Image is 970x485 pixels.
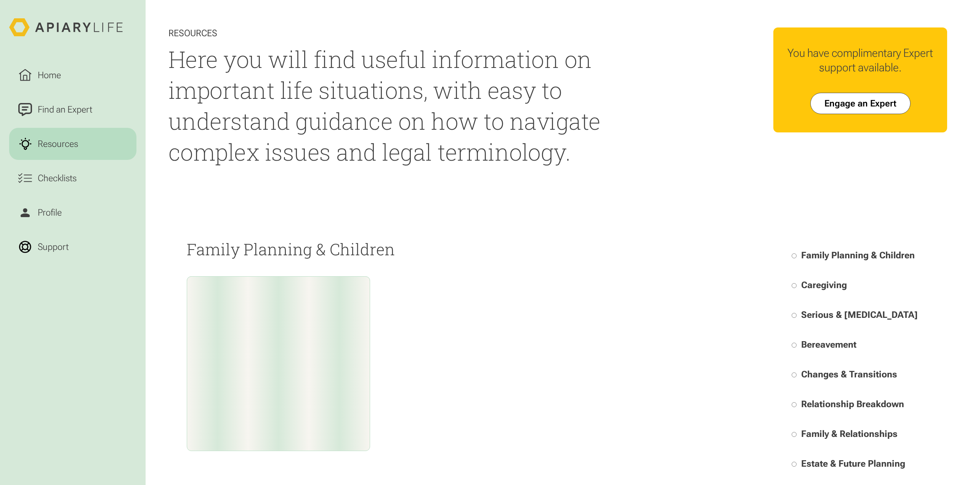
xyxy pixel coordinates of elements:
[9,128,136,160] a: Resources
[9,197,136,229] a: Profile
[35,240,71,254] div: Support
[792,432,797,437] input: Family & Relationships
[35,68,63,82] div: Home
[9,231,136,263] a: Support
[792,402,797,407] input: Relationship Breakdown
[801,339,856,350] span: Bereavement
[801,458,905,469] span: Estate & Future Planning
[168,44,608,167] h1: Here you will find useful information on important life situations, with easy to understand guida...
[187,276,370,451] a: Get expert SupportName
[801,280,847,290] span: Caregiving
[35,171,79,185] div: Checklists
[792,313,797,318] input: Serious & [MEDICAL_DATA]
[35,206,64,219] div: Profile
[810,93,911,114] a: Engage an Expert
[792,462,797,467] input: Estate & Future Planning
[35,103,95,116] div: Find an Expert
[168,27,608,39] div: Resources
[792,253,797,258] input: Family Planning & Children
[9,162,136,194] a: Checklists
[187,240,773,258] h2: Family Planning & Children
[801,309,918,320] span: Serious & [MEDICAL_DATA]
[801,369,897,380] span: Changes & Transitions
[792,343,797,348] input: Bereavement
[801,250,915,261] span: Family Planning & Children
[35,137,80,151] div: Resources
[801,429,898,439] span: Family & Relationships
[9,59,136,91] a: Home
[782,46,938,74] div: You have complimentary Expert support available.
[792,372,797,377] input: Changes & Transitions
[792,283,797,288] input: Caregiving
[801,399,904,409] span: Relationship Breakdown
[9,93,136,126] a: Find an Expert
